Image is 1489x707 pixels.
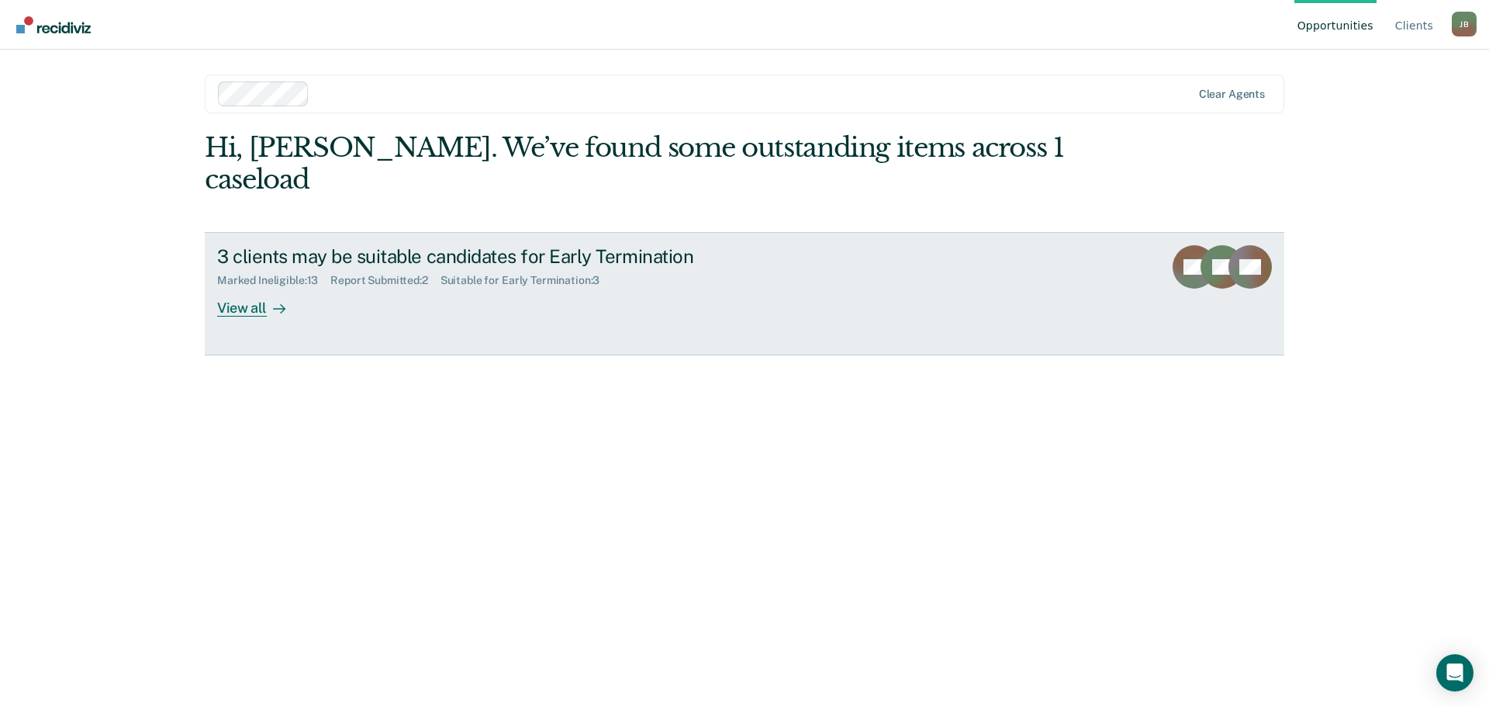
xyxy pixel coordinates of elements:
div: Hi, [PERSON_NAME]. We’ve found some outstanding items across 1 caseload [205,132,1069,196]
a: 3 clients may be suitable candidates for Early TerminationMarked Ineligible:13Report Submitted:2S... [205,232,1284,355]
img: Recidiviz [16,16,91,33]
div: Clear agents [1199,88,1265,101]
div: J B [1452,12,1477,36]
div: 3 clients may be suitable candidates for Early Termination [217,245,762,268]
div: Suitable for Early Termination : 3 [440,274,613,287]
button: Profile dropdown button [1452,12,1477,36]
div: Marked Ineligible : 13 [217,274,330,287]
div: View all [217,287,304,317]
div: Open Intercom Messenger [1436,654,1473,691]
div: Report Submitted : 2 [330,274,440,287]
